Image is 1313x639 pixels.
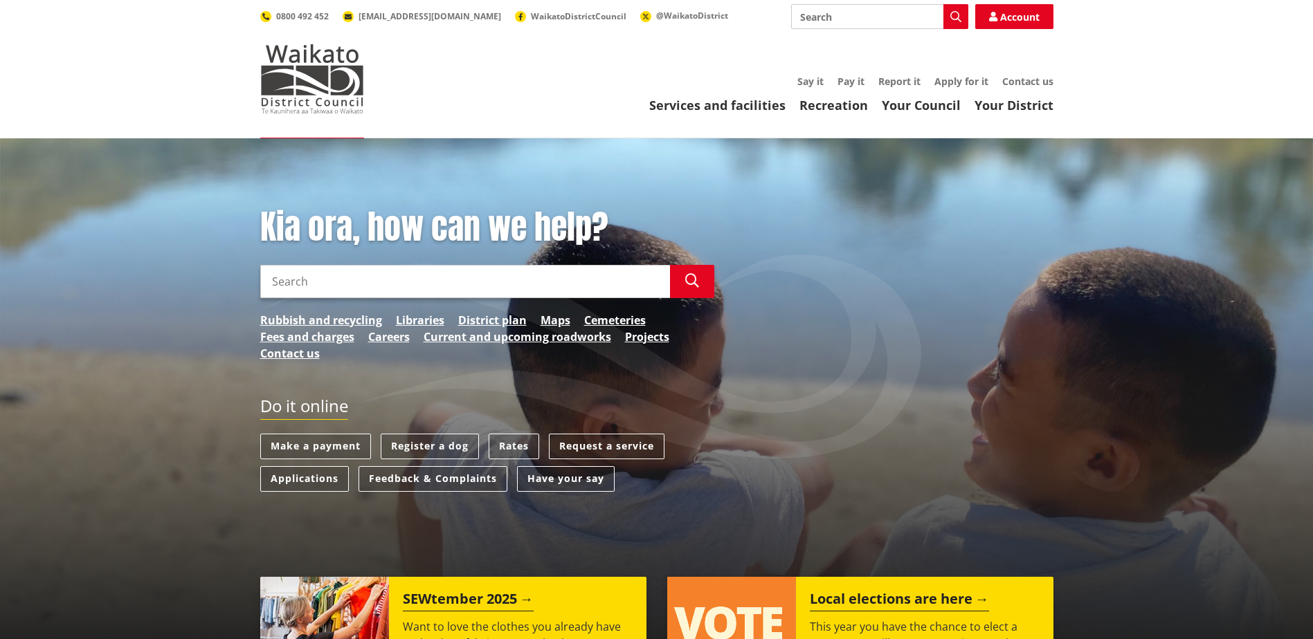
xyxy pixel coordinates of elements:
[396,312,444,328] a: Libraries
[260,466,349,492] a: Applications
[625,328,669,345] a: Projects
[1002,75,1053,88] a: Contact us
[359,10,501,22] span: [EMAIL_ADDRESS][DOMAIN_NAME]
[260,312,382,328] a: Rubbish and recycling
[260,44,364,113] img: Waikato District Council - Te Kaunihera aa Takiwaa o Waikato
[260,265,670,298] input: Search input
[515,10,626,22] a: WaikatoDistrictCouncil
[975,97,1053,113] a: Your District
[343,10,501,22] a: [EMAIL_ADDRESS][DOMAIN_NAME]
[260,434,371,459] a: Make a payment
[640,10,728,21] a: @WaikatoDistrict
[276,10,329,22] span: 0800 492 452
[799,97,868,113] a: Recreation
[882,97,961,113] a: Your Council
[489,434,539,459] a: Rates
[649,97,786,113] a: Services and facilities
[403,591,534,611] h2: SEWtember 2025
[541,312,570,328] a: Maps
[837,75,864,88] a: Pay it
[549,434,664,459] a: Request a service
[458,312,527,328] a: District plan
[368,328,410,345] a: Careers
[531,10,626,22] span: WaikatoDistrictCouncil
[517,466,615,492] a: Have your say
[584,312,646,328] a: Cemeteries
[260,10,329,22] a: 0800 492 452
[381,434,479,459] a: Register a dog
[656,10,728,21] span: @WaikatoDistrict
[791,4,968,29] input: Search input
[260,345,320,362] a: Contact us
[975,4,1053,29] a: Account
[424,328,611,345] a: Current and upcoming roadworks
[878,75,921,88] a: Report it
[260,328,354,345] a: Fees and charges
[260,207,714,248] h1: Kia ora, how can we help?
[810,591,989,611] h2: Local elections are here
[934,75,988,88] a: Apply for it
[359,466,507,492] a: Feedback & Complaints
[260,396,348,420] h2: Do it online
[797,75,824,88] a: Say it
